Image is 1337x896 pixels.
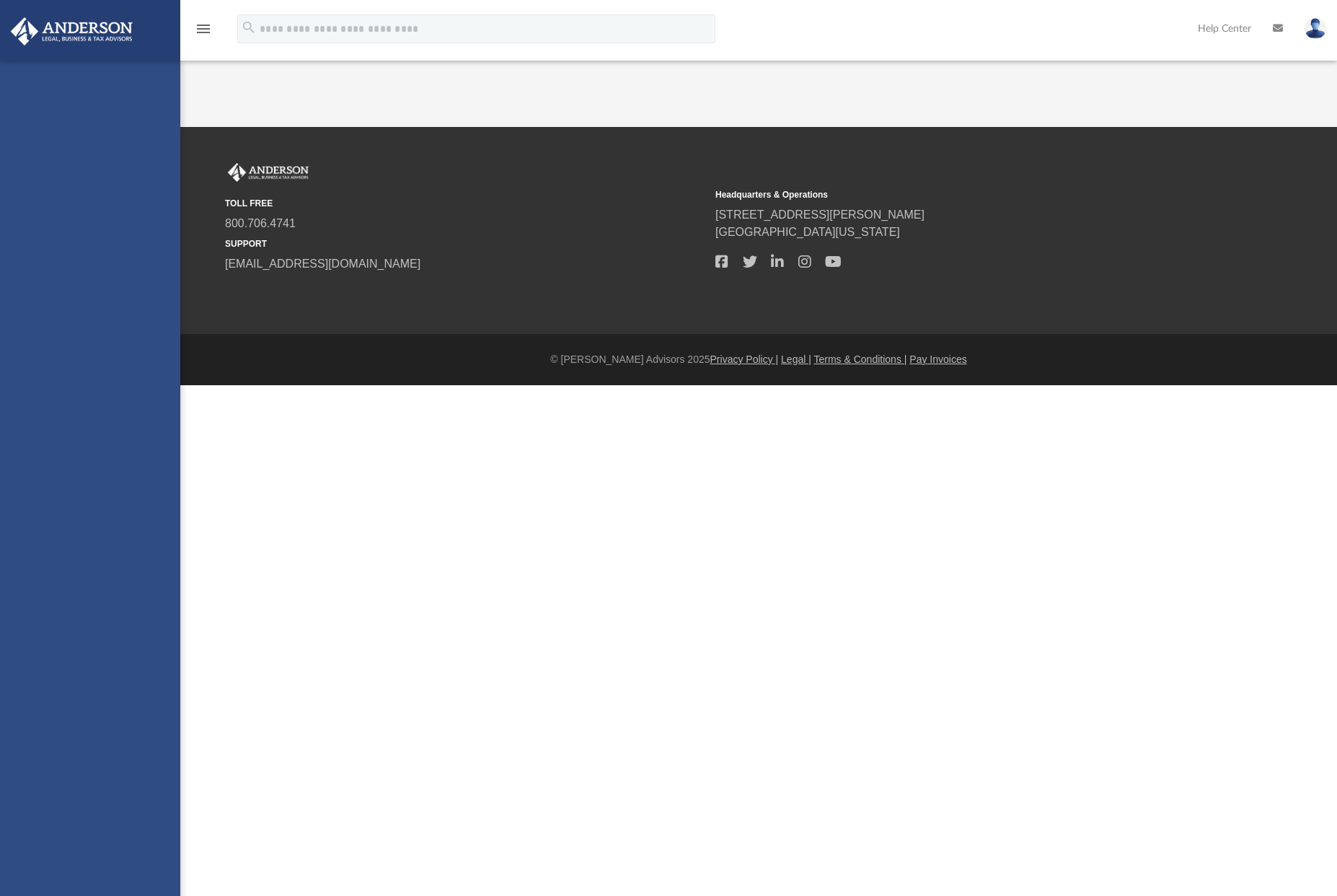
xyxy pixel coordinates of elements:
i: menu [195,20,212,38]
a: menu [195,27,212,38]
a: Privacy Policy | [710,353,779,365]
a: 800.706.4741 [225,217,296,229]
img: Anderson Advisors Platinum Portal [225,163,312,182]
small: TOLL FREE [225,197,705,210]
small: Headquarters & Operations [715,188,1196,201]
div: © [PERSON_NAME] Advisors 2025 [180,352,1337,367]
i: search [241,19,257,35]
a: [EMAIL_ADDRESS][DOMAIN_NAME] [225,258,420,270]
a: Legal | [781,353,811,365]
img: Anderson Advisors Platinum Portal [6,17,137,45]
a: [STREET_ADDRESS][PERSON_NAME] [715,208,925,221]
img: User Pic [1305,18,1326,39]
a: [GEOGRAPHIC_DATA][US_STATE] [715,226,900,238]
a: Terms & Conditions | [814,353,907,365]
small: SUPPORT [225,237,705,250]
a: Pay Invoices [909,353,966,365]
